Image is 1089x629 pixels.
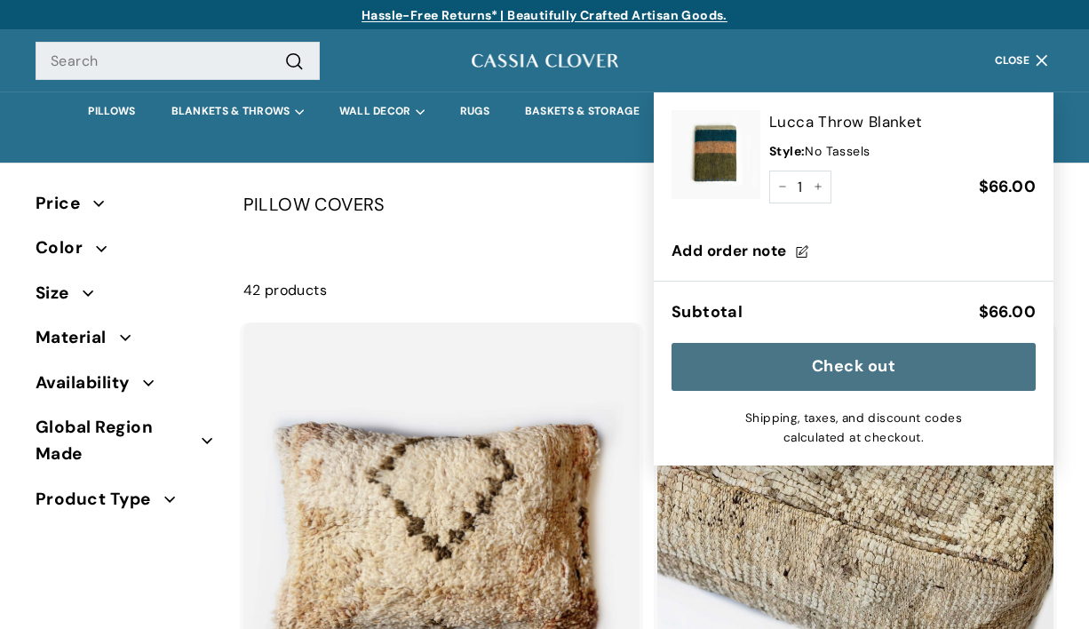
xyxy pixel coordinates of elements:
button: Color [36,230,215,275]
button: Price [36,186,215,230]
span: Price [36,190,93,217]
span: Color [36,235,96,261]
span: Style: [769,143,805,159]
span: Availability [36,370,143,396]
div: No Tassels [769,141,1036,161]
span: $66.00 [979,176,1036,197]
a: RUGS [442,92,507,131]
button: Material [36,320,215,364]
label: Add order note [672,239,1036,263]
div: Subtotal [672,299,743,325]
div: 42 products [243,279,648,302]
button: Check out [672,343,1036,391]
button: Product Type [36,482,215,526]
button: Availability [36,365,215,410]
span: Close [995,55,1030,67]
summary: BLANKETS & THROWS [154,92,322,131]
button: Increase item quantity by one [805,171,831,204]
summary: WALL DECOR [322,92,442,131]
div: PILLOW COVERS [243,190,1053,219]
div: $66.00 [979,299,1036,325]
button: Size [36,275,215,320]
span: Global Region Made [36,414,202,468]
span: Size [36,280,83,307]
span: Material [36,324,120,351]
img: Lucca Throw Blanket [672,110,760,199]
button: Reduce item quantity by one [769,171,796,204]
input: Search [36,42,320,81]
a: Lucca Throw Blanket [769,110,1036,134]
a: PILLOWS [70,92,153,131]
a: Hassle-Free Returns* | Beautifully Crafted Artisan Goods. [362,7,727,23]
a: BASKETS & STORAGE [507,92,657,131]
small: Shipping, taxes, and discount codes calculated at checkout. [725,409,982,448]
button: Global Region Made [36,410,215,482]
span: Product Type [36,486,164,513]
button: Close [984,35,1065,87]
